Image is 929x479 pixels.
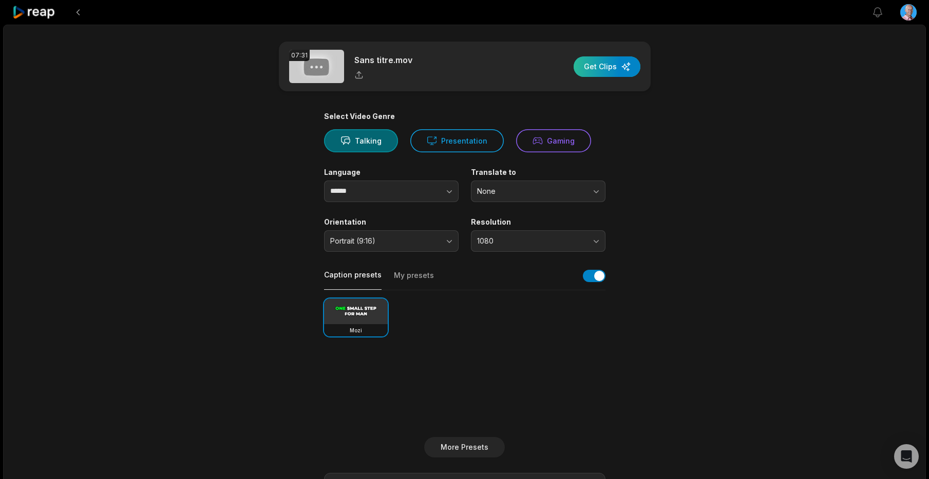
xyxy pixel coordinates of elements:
[424,437,505,457] button: More Presets
[394,270,434,290] button: My presets
[289,50,310,61] div: 07:31
[477,187,585,196] span: None
[330,236,438,246] span: Portrait (9:16)
[471,217,605,227] label: Resolution
[471,181,605,202] button: None
[354,54,412,66] p: Sans titre.mov
[324,112,605,121] div: Select Video Genre
[894,444,919,469] div: Open Intercom Messenger
[324,270,382,290] button: Caption presets
[324,230,459,252] button: Portrait (9:16)
[477,236,585,246] span: 1080
[471,230,605,252] button: 1080
[471,168,605,177] label: Translate to
[574,56,640,77] button: Get Clips
[324,217,459,227] label: Orientation
[410,129,504,152] button: Presentation
[324,168,459,177] label: Language
[350,326,362,334] h3: Mozi
[516,129,591,152] button: Gaming
[324,129,398,152] button: Talking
